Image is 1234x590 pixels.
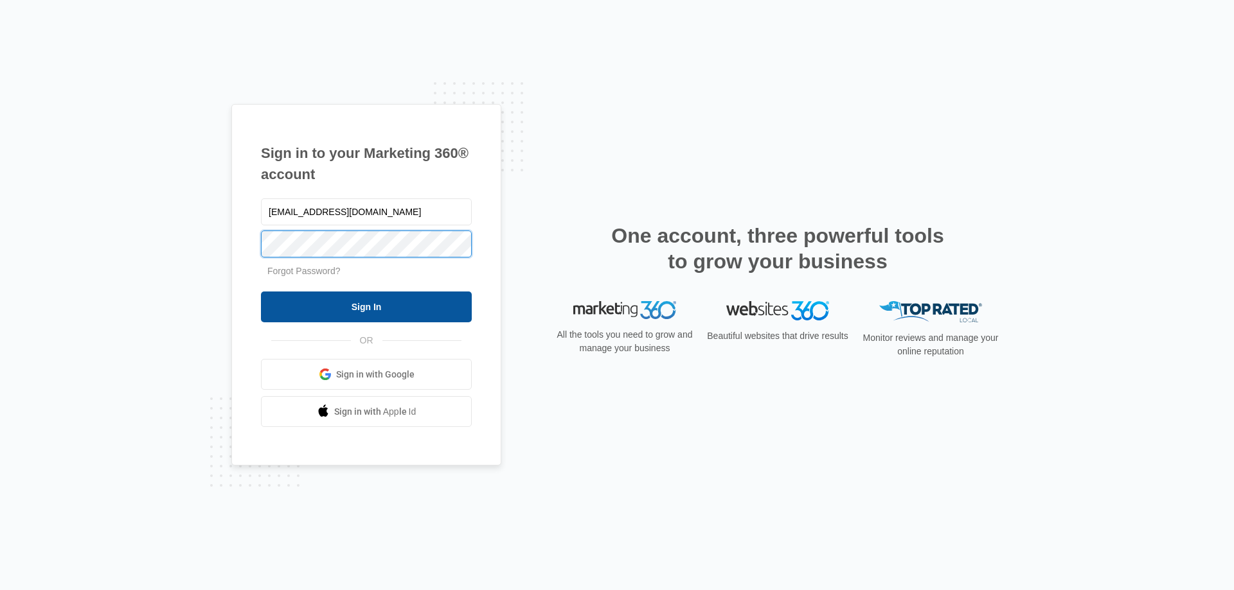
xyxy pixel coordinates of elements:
span: OR [351,334,382,347]
span: Sign in with Apple Id [334,405,416,419]
p: Beautiful websites that drive results [706,329,850,343]
input: Sign In [261,291,472,322]
p: Monitor reviews and manage your online reputation [859,331,1003,358]
p: All the tools you need to grow and manage your business [553,328,697,355]
span: Sign in with Google [336,368,415,381]
a: Forgot Password? [267,266,341,276]
h2: One account, three powerful tools to grow your business [607,223,948,274]
a: Sign in with Apple Id [261,396,472,427]
h1: Sign in to your Marketing 360® account [261,143,472,185]
img: Top Rated Local [879,301,982,322]
a: Sign in with Google [261,359,472,390]
img: Websites 360 [726,301,829,320]
input: Email [261,198,472,225]
img: Marketing 360 [573,301,676,319]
